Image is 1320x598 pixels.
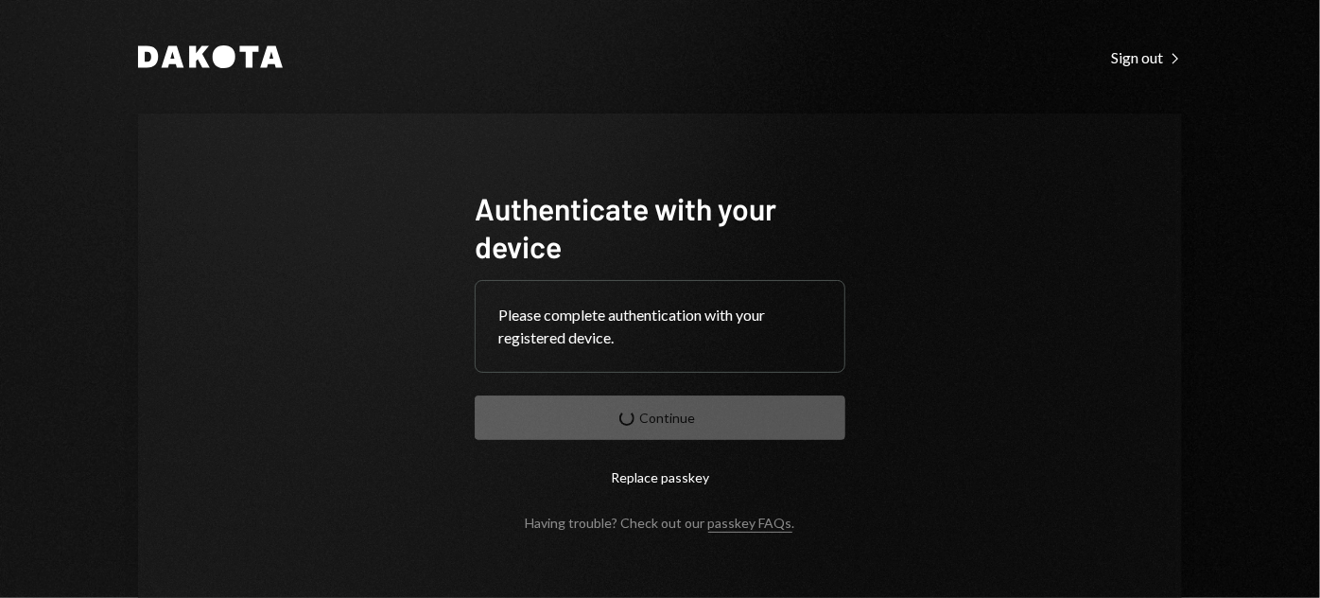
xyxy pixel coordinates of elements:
[526,515,795,531] div: Having trouble? Check out our .
[498,304,822,349] div: Please complete authentication with your registered device.
[475,189,845,265] h1: Authenticate with your device
[475,455,845,500] button: Replace passkey
[708,515,792,533] a: passkey FAQs
[1111,46,1182,67] a: Sign out
[1111,48,1182,67] div: Sign out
